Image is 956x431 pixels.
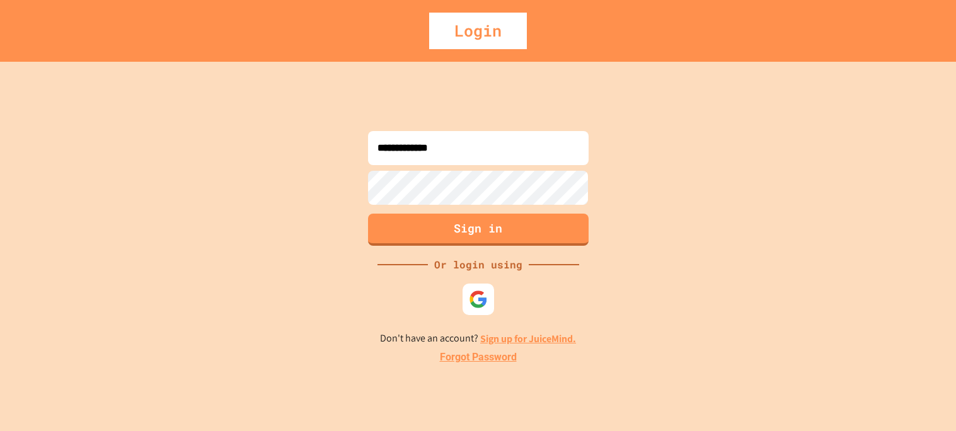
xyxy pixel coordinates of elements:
p: Don't have an account? [380,331,576,347]
a: Sign up for JuiceMind. [480,332,576,345]
a: Forgot Password [440,350,517,365]
img: google-icon.svg [469,290,488,309]
button: Sign in [368,214,589,246]
div: Or login using [428,257,529,272]
div: Login [429,13,527,49]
